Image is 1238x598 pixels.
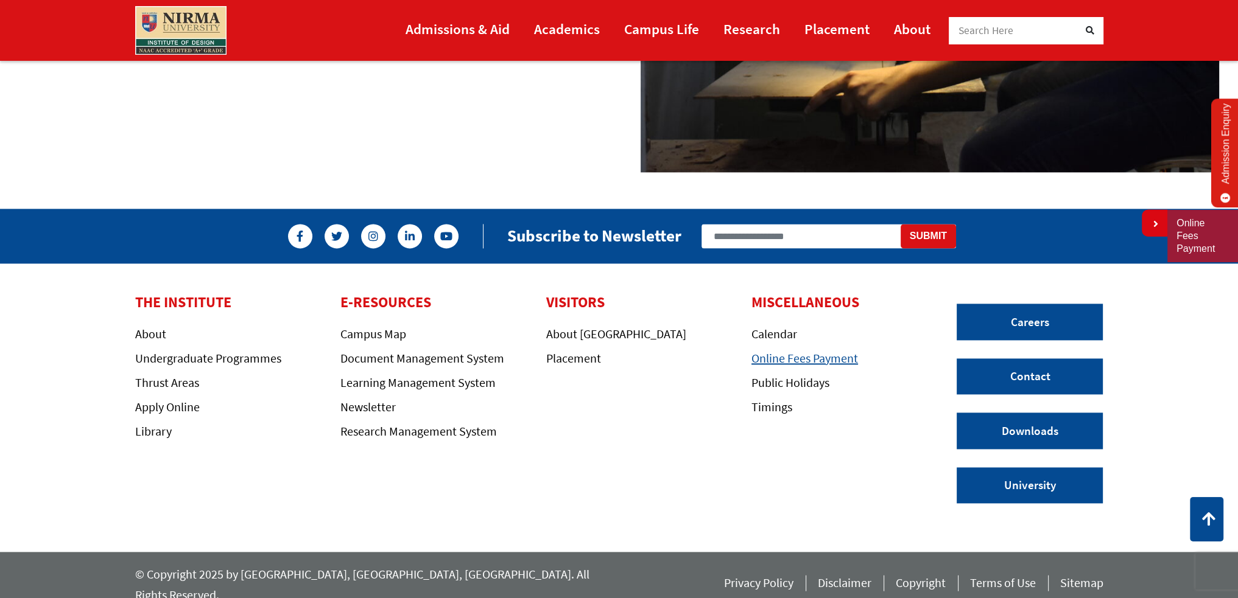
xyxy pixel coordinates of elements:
a: Contact [957,358,1103,395]
a: Library [135,423,172,439]
a: Thrust Areas [135,375,199,390]
a: Campus Map [340,326,406,341]
a: Careers [957,304,1103,340]
a: Learning Management System [340,375,496,390]
a: Sitemap [1060,575,1103,595]
a: Disclaimer [818,575,871,595]
a: About [GEOGRAPHIC_DATA] [546,326,686,341]
a: About [135,326,166,341]
a: About [894,15,930,43]
a: Privacy Policy [724,575,793,595]
a: Undergraduate Programmes [135,350,281,366]
a: Apply Online [135,399,200,414]
a: Placement [804,15,870,43]
a: Academics [534,15,600,43]
a: Admissions & Aid [406,15,510,43]
a: Newsletter [340,399,396,414]
a: Placement [546,350,600,366]
a: Campus Life [624,15,699,43]
a: Calendar [751,326,797,341]
a: Timings [751,399,792,414]
a: Downloads [957,412,1103,449]
a: Online Fees Payment [1176,217,1229,255]
a: Document Management System [340,350,504,366]
a: Copyright [896,575,946,595]
a: Research Management System [340,423,497,439]
a: Terms of Use [970,575,1036,595]
a: Online Fees Payment [751,350,858,366]
a: Research [723,15,780,43]
a: University [957,467,1103,504]
img: main_logo [135,6,227,55]
a: Public Holidays [751,375,829,390]
h2: Subscribe to Newsletter [507,226,681,246]
button: Submit [901,224,956,248]
span: Search Here [958,24,1014,37]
